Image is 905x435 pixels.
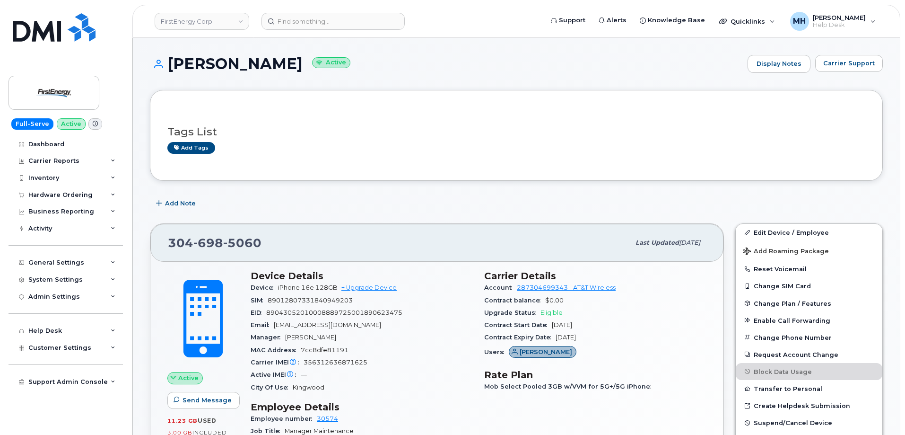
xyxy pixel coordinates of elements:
a: 30574 [317,415,338,422]
span: 5060 [223,236,261,250]
span: 304 [168,236,261,250]
h3: Device Details [251,270,473,282]
button: Enable Call Forwarding [736,312,882,329]
span: $0.00 [545,297,564,304]
span: Active IMEI [251,371,301,378]
span: Contract balance [484,297,545,304]
span: Carrier Support [823,59,875,68]
span: Employee number [251,415,317,422]
a: Add tags [167,142,215,154]
span: City Of Use [251,384,293,391]
span: Send Message [183,396,232,405]
h3: Tags List [167,126,865,138]
span: SIM [251,297,268,304]
span: Enable Call Forwarding [754,317,830,324]
button: Change SIM Card [736,277,882,294]
span: 89012807331840949203 [268,297,353,304]
span: [DATE] [679,239,700,246]
button: Add Roaming Package [736,241,882,260]
span: Upgrade Status [484,309,540,316]
span: used [198,417,217,424]
button: Add Note [150,195,204,212]
button: Block Data Usage [736,363,882,380]
button: Request Account Change [736,346,882,363]
span: Change Plan / Features [754,300,831,307]
span: 89043052010008889725001890623475 [266,309,402,316]
span: Device [251,284,278,291]
span: Contract Expiry Date [484,334,556,341]
a: + Upgrade Device [341,284,397,291]
span: Mob Select Pooled 3GB w/VVM for 5G+/5G iPhone [484,383,655,390]
span: [PERSON_NAME] [520,347,572,356]
span: Job Title [251,427,285,435]
span: Last updated [635,239,679,246]
span: Email [251,321,274,328]
span: MAC Address [251,346,301,354]
span: [DATE] [556,334,576,341]
span: Users [484,348,509,355]
span: Carrier IMEI [251,359,304,366]
span: — [301,371,307,378]
span: 698 [193,236,223,250]
button: Send Message [167,392,240,409]
button: Transfer to Personal [736,380,882,397]
span: Manager [251,334,285,341]
span: 356312636871625 [304,359,367,366]
a: Edit Device / Employee [736,224,882,241]
span: [PERSON_NAME] [285,334,336,341]
a: 287304699343 - AT&T Wireless [517,284,616,291]
span: Contract Start Date [484,321,552,328]
button: Carrier Support [815,55,883,72]
span: Suspend/Cancel Device [754,419,832,426]
span: Eligible [540,309,563,316]
button: Suspend/Cancel Device [736,414,882,431]
small: Active [312,57,350,68]
a: Create Helpdesk Submission [736,397,882,414]
button: Change Phone Number [736,329,882,346]
span: Kingwood [293,384,324,391]
span: EID [251,309,266,316]
h1: [PERSON_NAME] [150,55,743,72]
button: Reset Voicemail [736,260,882,277]
button: Change Plan / Features [736,295,882,312]
h3: Rate Plan [484,369,706,381]
span: [EMAIL_ADDRESS][DOMAIN_NAME] [274,321,381,328]
a: Display Notes [748,55,810,73]
span: Manager Maintenance [285,427,354,435]
span: 11.23 GB [167,417,198,424]
span: Add Roaming Package [743,248,829,257]
span: Account [484,284,517,291]
span: [DATE] [552,321,572,328]
span: iPhone 16e 128GB [278,284,338,291]
span: Add Note [165,199,196,208]
span: Active [178,373,199,382]
h3: Employee Details [251,401,473,413]
span: 7cc8dfe81191 [301,346,348,354]
h3: Carrier Details [484,270,706,282]
a: [PERSON_NAME] [509,348,576,355]
iframe: Messenger Launcher [864,394,898,428]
